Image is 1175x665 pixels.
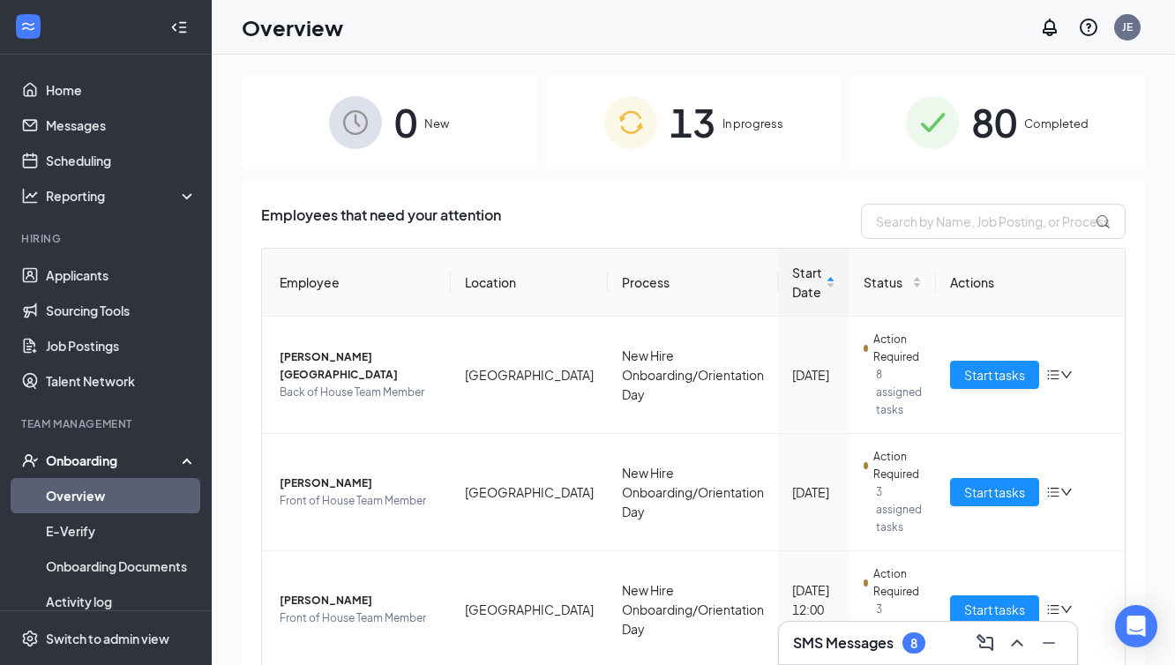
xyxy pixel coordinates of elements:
button: Start tasks [950,361,1039,389]
td: [GEOGRAPHIC_DATA] [451,434,608,551]
th: Employee [262,249,451,317]
span: Employees that need your attention [261,204,501,239]
span: 0 [394,92,417,153]
div: Reporting [46,187,198,205]
svg: Minimize [1038,632,1059,654]
div: Switch to admin view [46,630,169,647]
a: Applicants [46,258,197,293]
div: [DATE] 12:00 AM [792,580,835,639]
a: Job Postings [46,328,197,363]
span: [PERSON_NAME] [280,592,437,609]
span: 3 assigned tasks [876,483,922,536]
h3: SMS Messages [793,633,894,653]
td: [GEOGRAPHIC_DATA] [451,317,608,434]
span: down [1060,486,1073,498]
th: Status [849,249,936,317]
span: 3 assigned tasks [876,601,922,654]
span: [PERSON_NAME] [280,474,437,492]
span: [PERSON_NAME][GEOGRAPHIC_DATA] [280,348,437,384]
svg: ChevronUp [1007,632,1028,654]
td: New Hire Onboarding/Orientation Day [608,317,778,434]
span: Status [864,273,909,292]
svg: Analysis [21,187,39,205]
td: New Hire Onboarding/Orientation Day [608,434,778,551]
svg: QuestionInfo [1078,17,1099,38]
span: New [424,115,449,132]
button: Minimize [1035,629,1063,657]
th: Actions [936,249,1125,317]
div: Onboarding [46,452,182,469]
a: Overview [46,478,197,513]
span: Completed [1024,115,1089,132]
button: Start tasks [950,595,1039,624]
div: Hiring [21,231,193,246]
svg: Notifications [1039,17,1060,38]
svg: UserCheck [21,452,39,469]
th: Location [451,249,608,317]
a: Messages [46,108,197,143]
button: ComposeMessage [971,629,999,657]
span: 8 assigned tasks [876,366,922,419]
span: Start tasks [964,365,1025,385]
div: [DATE] [792,482,835,502]
button: Start tasks [950,478,1039,506]
div: JE [1122,19,1133,34]
span: Start tasks [964,600,1025,619]
a: Onboarding Documents [46,549,197,584]
span: bars [1046,368,1060,382]
svg: Collapse [170,19,188,36]
div: 8 [910,636,917,651]
span: Back of House Team Member [280,384,437,401]
svg: ComposeMessage [975,632,996,654]
span: bars [1046,602,1060,616]
span: Action Required [873,565,922,601]
div: Open Intercom Messenger [1115,605,1157,647]
div: [DATE] [792,365,835,385]
span: In progress [722,115,783,132]
a: Scheduling [46,143,197,178]
span: Action Required [873,331,922,366]
svg: Settings [21,630,39,647]
span: Start Date [792,263,822,302]
span: Action Required [873,448,922,483]
a: Sourcing Tools [46,293,197,328]
a: E-Verify [46,513,197,549]
input: Search by Name, Job Posting, or Process [861,204,1126,239]
span: Front of House Team Member [280,492,437,510]
th: Process [608,249,778,317]
svg: WorkstreamLogo [19,18,37,35]
span: down [1060,369,1073,381]
span: bars [1046,485,1060,499]
a: Talent Network [46,363,197,399]
div: Team Management [21,416,193,431]
span: 80 [971,92,1017,153]
button: ChevronUp [1003,629,1031,657]
span: down [1060,603,1073,616]
h1: Overview [242,12,343,42]
span: 13 [670,92,715,153]
a: Activity log [46,584,197,619]
span: Front of House Team Member [280,609,437,627]
span: Start tasks [964,482,1025,502]
a: Home [46,72,197,108]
